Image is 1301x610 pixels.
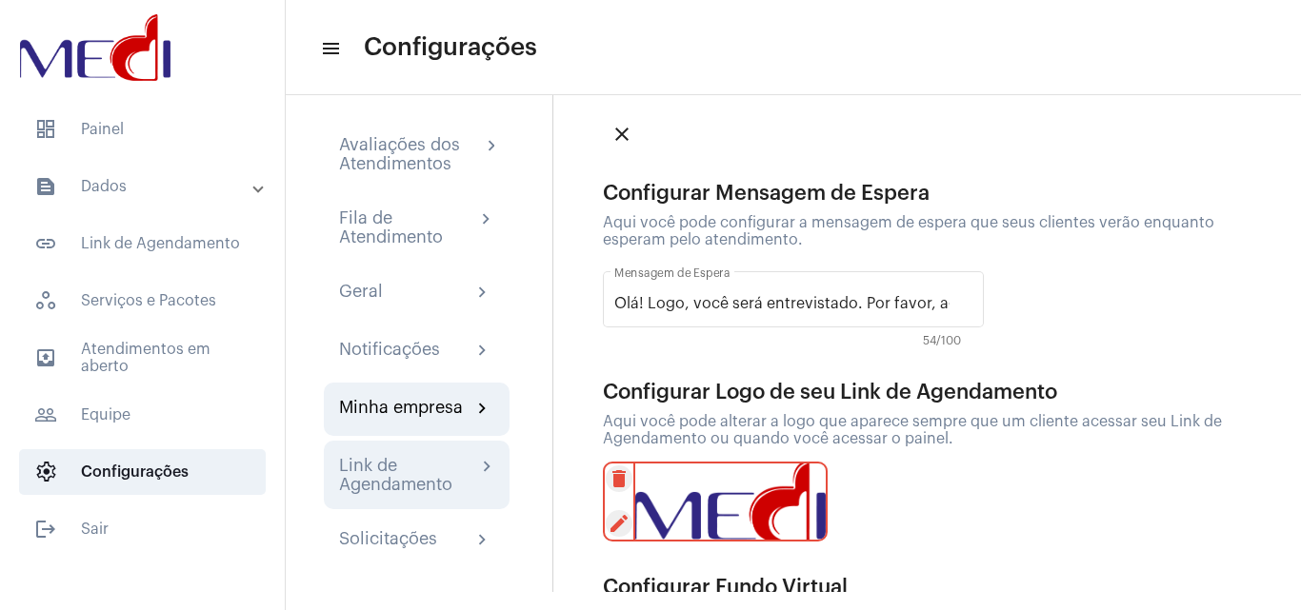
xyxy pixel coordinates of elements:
[633,462,828,541] img: d3a1b5fa-500b-b90f-5a1c-719c20e9830b.png
[606,510,632,537] mat-icon: edit
[34,118,57,141] span: sidenav icon
[476,456,494,479] mat-icon: chevron_right
[364,32,537,63] span: Configurações
[34,289,57,312] span: sidenav icon
[19,392,266,438] span: Equipe
[471,340,494,363] mat-icon: chevron_right
[339,340,440,363] div: Notificações
[603,381,1263,403] div: Configurar Logo de seu Link de Agendamento
[34,518,57,541] mat-icon: sidenav icon
[471,282,494,305] mat-icon: chevron_right
[34,461,57,483] span: sidenav icon
[19,107,266,152] span: Painel
[339,398,463,421] div: Minha empresa
[19,278,266,324] span: Serviços e Pacotes
[11,164,285,209] mat-expansion-panel-header: sidenav iconDados
[34,346,57,369] mat-icon: sidenav icon
[19,335,266,381] span: Atendimentos em aberto
[603,413,1263,447] div: Aqui você pode alterar a logo que aparece sempre que um cliente acessar seu Link de Agendamento o...
[614,295,950,312] input: Olá! Logo, você será entrevistado. Por favor, aguarde!
[603,576,1263,599] div: Configurar Fundo Virtual
[34,403,57,426] mat-icon: sidenav icon
[610,123,633,146] mat-icon: close
[471,529,494,552] mat-icon: chevron_right
[603,182,1263,205] div: Configurar Mensagem de Espera
[19,449,266,495] span: Configurações
[950,289,972,312] mat-icon: text
[471,398,494,421] mat-icon: chevron_right
[481,135,494,158] mat-icon: chevron_right
[34,232,57,255] mat-icon: sidenav icon
[475,208,494,231] mat-icon: chevron_right
[320,37,339,60] mat-icon: sidenav icon
[339,456,476,494] div: Link de Agendamento
[339,208,475,246] div: Fila de Atendimento
[339,135,481,173] div: Avaliações dos Atendimentos
[34,175,254,198] mat-panel-title: Dados
[15,10,175,86] img: d3a1b5fa-500b-b90f-5a1c-719c20e9830b.png
[603,214,1263,248] div: Aqui você pode configurar a mensagem de espera que seus clientes verão enquanto esperam pelo aten...
[34,175,57,198] mat-icon: sidenav icon
[923,335,961,348] span: 54/100
[19,221,266,266] span: Link de Agendamento
[19,506,266,552] span: Sair
[339,529,437,552] div: Solicitações
[606,465,632,492] mat-icon: delete
[339,282,383,305] div: Geral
